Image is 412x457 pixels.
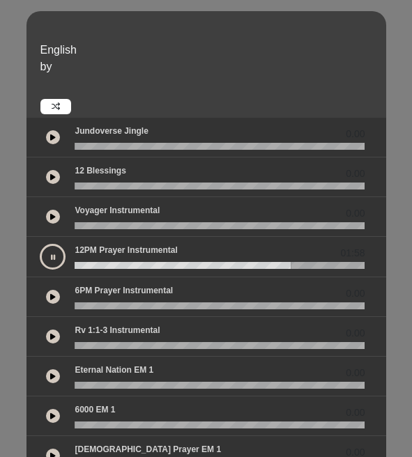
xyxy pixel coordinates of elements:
p: 12 Blessings [75,164,125,177]
span: 0.00 [346,286,365,301]
span: by [40,61,52,72]
span: 01:58 [340,246,365,261]
p: Rv 1:1-3 Instrumental [75,324,160,336]
p: English [40,42,383,59]
span: 0.00 [346,405,365,420]
p: Eternal Nation EM 1 [75,364,153,376]
p: [DEMOGRAPHIC_DATA] prayer EM 1 [75,443,221,456]
p: Voyager Instrumental [75,204,160,217]
p: Jundoverse Jingle [75,125,148,137]
span: 0.00 [346,127,365,141]
p: 6000 EM 1 [75,403,115,416]
span: 0.00 [346,366,365,380]
p: 12PM Prayer Instrumental [75,244,177,256]
span: 0.00 [346,166,365,181]
span: 0.00 [346,326,365,341]
span: 0.00 [346,206,365,221]
p: 6PM Prayer Instrumental [75,284,173,297]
